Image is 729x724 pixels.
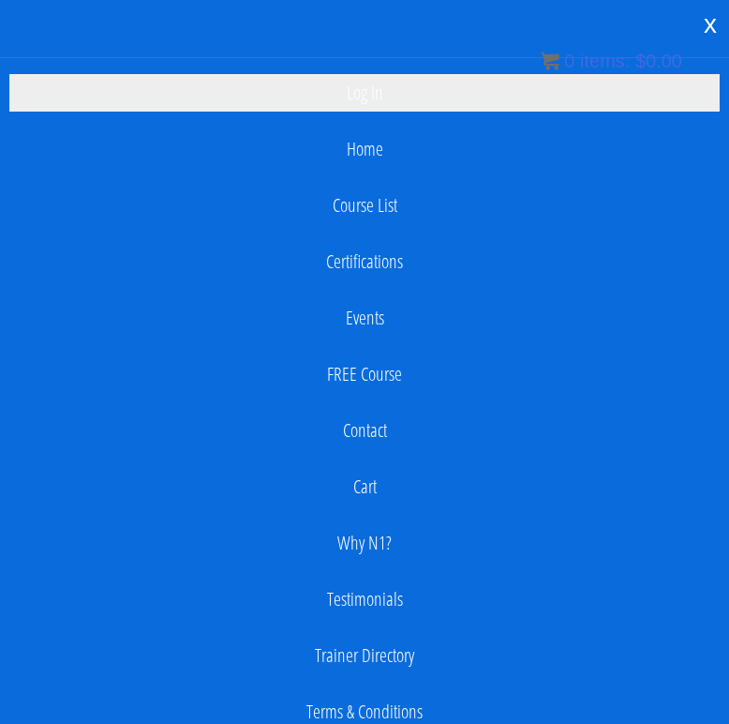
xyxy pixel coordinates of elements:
[9,187,720,224] a: Course List
[692,5,729,44] div: x
[9,299,720,337] a: Events
[9,243,720,280] a: Certifications
[635,51,646,71] span: $
[9,355,720,393] a: FREE Course
[541,52,559,70] img: icon11.png
[9,74,720,112] a: Log In
[9,581,720,618] a: Testimonials
[580,51,630,71] span: items:
[9,524,720,562] a: Why N1?
[564,51,574,71] span: 0
[9,130,720,168] a: Home
[635,51,682,71] bdi: 0.00
[9,468,720,505] a: Cart
[9,637,720,674] a: Trainer Directory
[541,51,682,71] a: 0 items: $0.00
[9,412,720,449] a: Contact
